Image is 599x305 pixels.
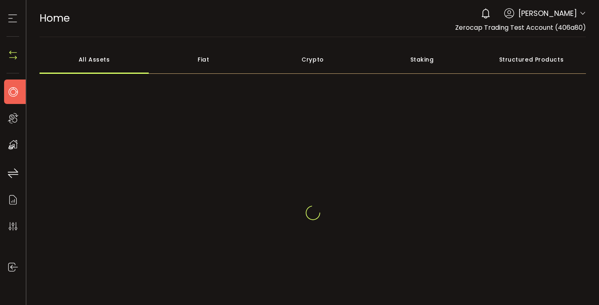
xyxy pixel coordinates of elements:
div: Crypto [258,45,367,74]
div: All Assets [40,45,149,74]
img: N4P5cjLOiQAAAABJRU5ErkJggg== [7,49,19,61]
div: Structured Products [477,45,586,74]
span: Zerocap Trading Test Account (406a80) [455,23,586,32]
span: [PERSON_NAME] [518,8,577,19]
div: Staking [368,45,477,74]
span: Home [40,11,70,25]
div: Fiat [149,45,258,74]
